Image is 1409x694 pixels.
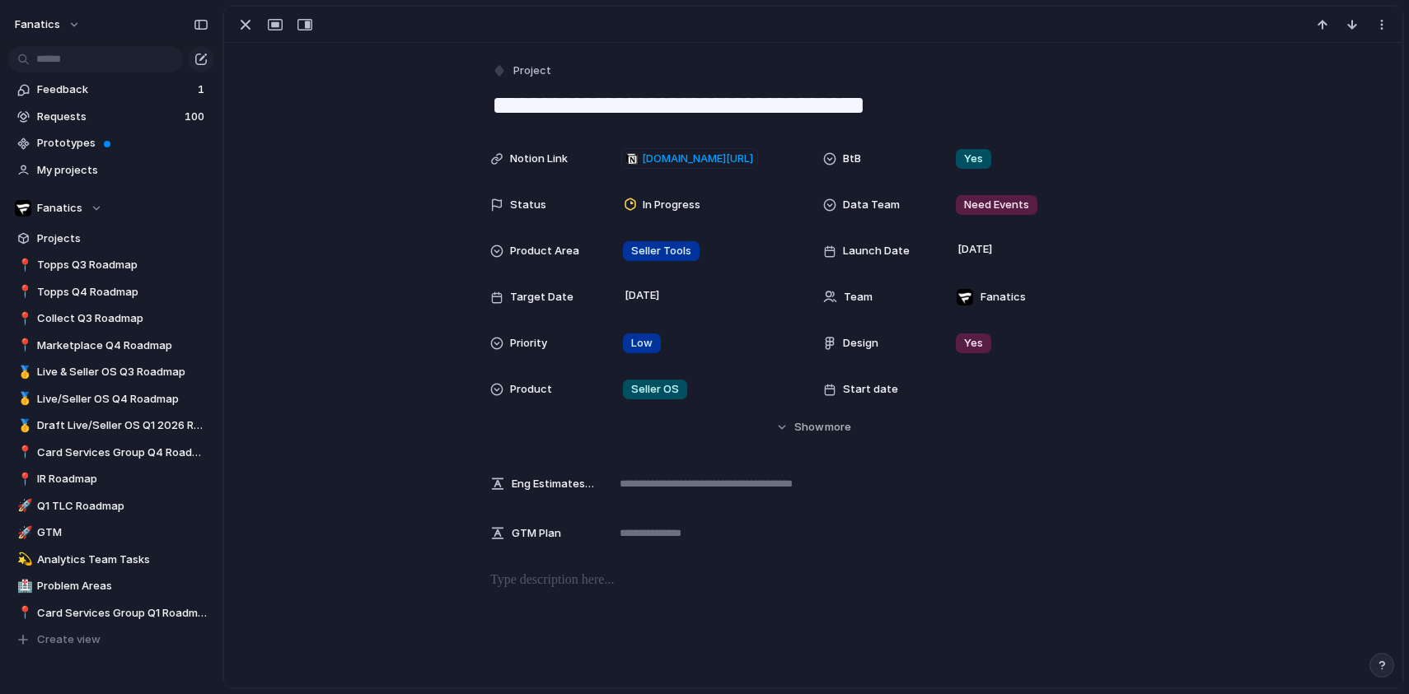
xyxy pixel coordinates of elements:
[512,525,561,542] span: GTM Plan
[8,387,214,412] div: 🥇Live/Seller OS Q4 Roadmap
[631,381,679,398] span: Seller OS
[17,550,29,569] div: 💫
[37,631,101,648] span: Create view
[843,381,898,398] span: Start date
[37,605,208,622] span: Card Services Group Q1 Roadmap
[8,574,214,599] a: 🏥Problem Areas
[37,524,208,541] span: GTM
[37,109,180,125] span: Requests
[15,498,31,515] button: 🚀
[37,284,208,300] span: Topps Q4 Roadmap
[37,162,208,179] span: My projects
[513,63,551,79] span: Project
[981,289,1026,305] span: Fanatics
[15,605,31,622] button: 📍
[510,197,546,213] span: Status
[37,471,208,487] span: IR Roadmap
[8,77,214,102] a: Feedback1
[843,335,878,352] span: Design
[37,135,208,151] span: Prototypes
[964,335,983,352] span: Yes
[964,151,983,167] span: Yes
[8,158,214,183] a: My projects
[37,200,82,217] span: Fanatics
[37,578,208,594] span: Problem Areas
[7,12,89,38] button: fanatics
[8,467,214,491] a: 📍IR Roadmap
[8,494,214,519] a: 🚀Q1 TLC Roadmap
[17,282,29,301] div: 📍
[17,336,29,355] div: 📍
[510,243,579,259] span: Product Area
[17,524,29,543] div: 🚀
[15,338,31,354] button: 📍
[15,578,31,594] button: 🏥
[17,389,29,408] div: 🥇
[8,440,214,465] a: 📍Card Services Group Q4 Roadmap
[37,552,208,568] span: Analytics Team Tasks
[15,364,31,380] button: 🥇
[37,310,208,327] span: Collect Q3 Roadmap
[510,381,552,398] span: Product
[8,413,214,438] div: 🥇Draft Live/Seller OS Q1 2026 Roadmap
[512,476,596,492] span: Eng Estimates (B/iOs/A/W) in Cycles
[15,471,31,487] button: 📍
[17,256,29,275] div: 📍
[510,289,573,305] span: Target Date
[8,253,214,277] div: 📍Topps Q3 Roadmap
[15,417,31,434] button: 🥇
[17,443,29,462] div: 📍
[37,257,208,273] span: Topps Q3 Roadmap
[825,419,851,435] span: more
[17,417,29,435] div: 🥇
[185,109,208,125] span: 100
[8,520,214,545] a: 🚀GTM
[953,240,997,259] span: [DATE]
[643,197,700,213] span: In Progress
[15,284,31,300] button: 📍
[489,59,556,83] button: Project
[37,391,208,408] span: Live/Seller OS Q4 Roadmap
[17,577,29,596] div: 🏥
[843,197,900,213] span: Data Team
[620,286,664,305] span: [DATE]
[17,310,29,328] div: 📍
[15,16,60,33] span: fanatics
[15,445,31,461] button: 📍
[8,105,214,129] a: Requests100
[15,391,31,408] button: 🥇
[37,231,208,247] span: Projects
[510,335,547,352] span: Priority
[37,82,193,98] span: Feedback
[198,82,208,98] span: 1
[37,498,208,515] span: Q1 TLC Roadmap
[37,338,208,354] span: Marketplace Q4 Roadmap
[8,360,214,384] a: 🥇Live & Seller OS Q3 Roadmap
[631,243,691,259] span: Seller Tools
[8,333,214,358] a: 📍Marketplace Q4 Roadmap
[843,243,910,259] span: Launch Date
[964,197,1029,213] span: Need Events
[37,417,208,434] span: Draft Live/Seller OS Q1 2026 Roadmap
[844,289,873,305] span: Team
[631,335,653,352] span: Low
[15,524,31,541] button: 🚀
[15,310,31,327] button: 📍
[15,552,31,568] button: 💫
[8,131,214,156] a: Prototypes
[8,547,214,572] div: 💫Analytics Team Tasks
[8,226,214,251] a: Projects
[510,151,568,167] span: Notion Link
[8,280,214,305] a: 📍Topps Q4 Roadmap
[17,363,29,382] div: 🥇
[8,306,214,331] a: 📍Collect Q3 Roadmap
[8,601,214,626] div: 📍Card Services Group Q1 Roadmap
[15,257,31,273] button: 📍
[37,364,208,380] span: Live & Seller OS Q3 Roadmap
